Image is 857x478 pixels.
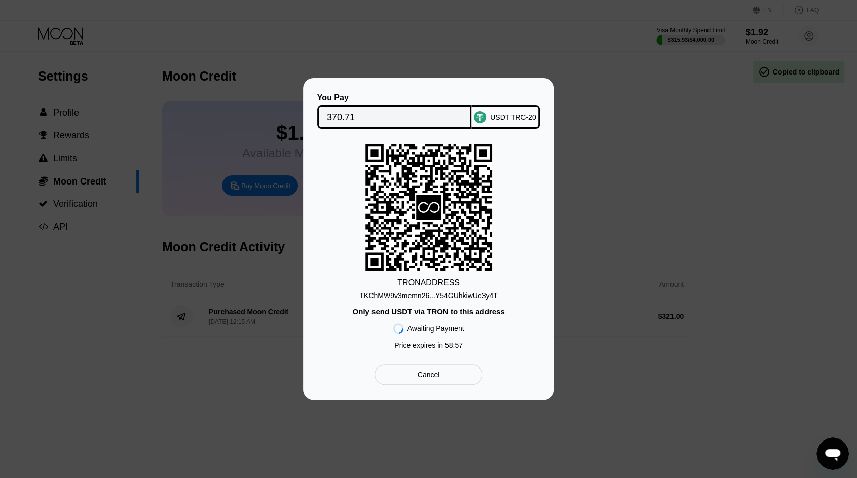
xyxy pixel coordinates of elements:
div: You Pay [317,93,472,102]
iframe: Кнопка запуска окна обмена сообщениями [816,437,849,470]
div: You PayUSDT TRC-20 [318,93,539,129]
div: Only send USDT via TRON to this address [352,307,504,316]
div: USDT TRC-20 [490,113,536,121]
div: Awaiting Payment [407,324,464,333]
div: TKChMW9v3memn26...Y54GUhkiwUe3y4T [359,291,497,300]
div: Cancel [375,364,482,385]
div: Price expires in [394,341,463,349]
span: 58 : 57 [445,341,463,349]
div: TRON ADDRESS [397,278,460,287]
div: Cancel [418,370,440,379]
div: TKChMW9v3memn26...Y54GUhkiwUe3y4T [359,287,497,300]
